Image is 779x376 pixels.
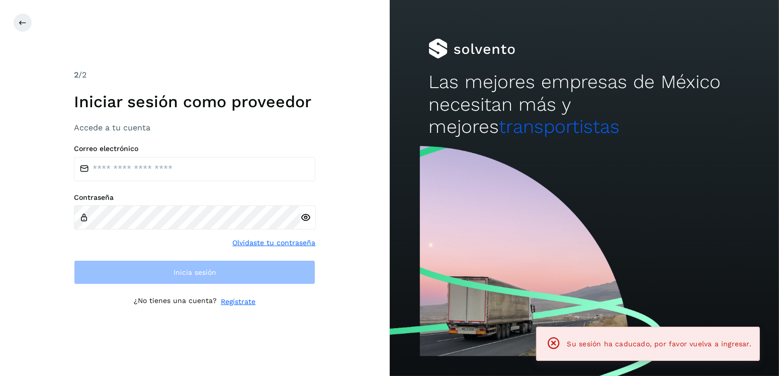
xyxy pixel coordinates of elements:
[232,238,315,248] a: Olvidaste tu contraseña
[134,296,217,307] p: ¿No tienes una cuenta?
[174,269,216,276] span: Inicia sesión
[74,69,315,81] div: /2
[428,71,740,138] h2: Las mejores empresas de México necesitan más y mejores
[74,193,315,202] label: Contraseña
[74,123,315,132] h3: Accede a tu cuenta
[74,260,315,284] button: Inicia sesión
[74,70,78,80] span: 2
[567,340,751,348] span: Su sesión ha caducado, por favor vuelva a ingresar.
[221,296,255,307] a: Regístrate
[499,116,620,137] span: transportistas
[74,144,315,153] label: Correo electrónico
[74,92,315,111] h1: Iniciar sesión como proveedor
